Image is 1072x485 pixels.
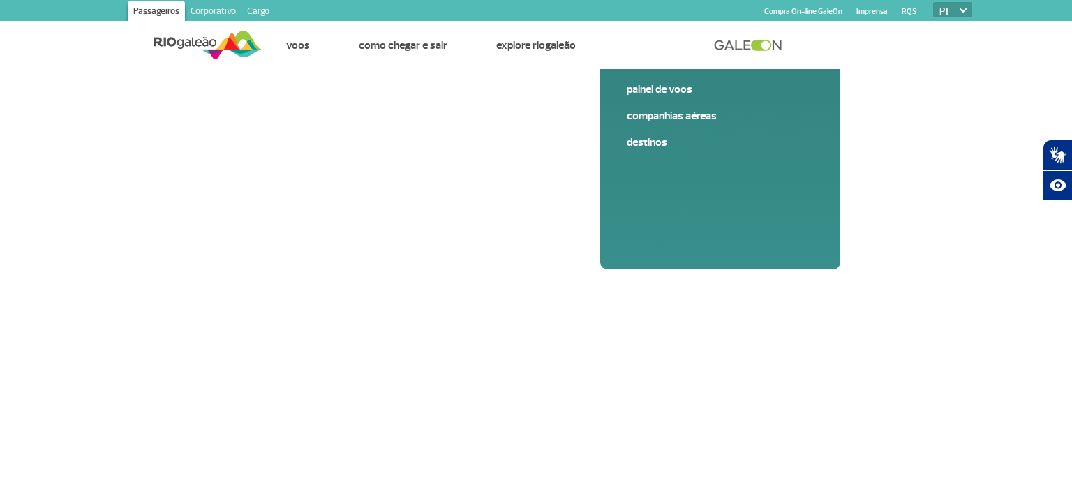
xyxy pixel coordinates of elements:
[286,38,310,52] a: Voos
[627,135,814,150] a: Destinos
[496,38,576,52] a: Explore RIOgaleão
[627,82,814,97] a: Painel de voos
[627,108,814,124] a: Companhias Aéreas
[1043,170,1072,201] button: Abrir recursos assistivos.
[359,38,447,52] a: Como chegar e sair
[241,1,275,24] a: Cargo
[1043,140,1072,201] div: Plugin de acessibilidade da Hand Talk.
[856,7,888,16] a: Imprensa
[902,7,917,16] a: RQS
[1043,140,1072,170] button: Abrir tradutor de língua de sinais.
[625,38,683,52] a: Atendimento
[128,1,185,24] a: Passageiros
[185,1,241,24] a: Corporativo
[764,7,842,16] a: Compra On-line GaleOn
